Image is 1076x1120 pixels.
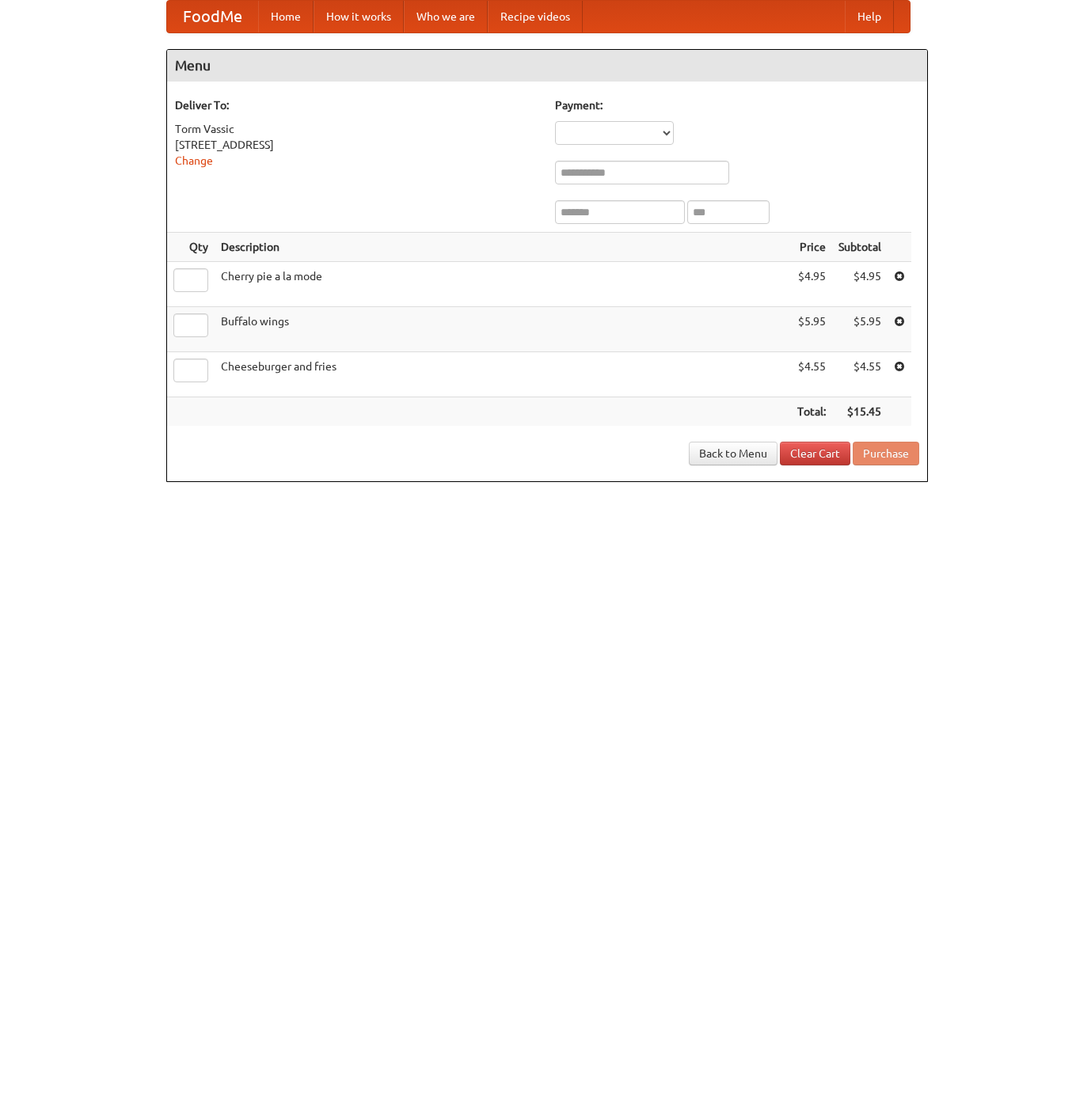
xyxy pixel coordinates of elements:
[175,97,539,113] h5: Deliver To:
[555,97,919,113] h5: Payment:
[167,50,927,82] h4: Menu
[215,307,791,352] td: Buffalo wings
[780,442,850,465] a: Clear Cart
[175,137,539,153] div: [STREET_ADDRESS]
[167,1,258,32] a: FoodMe
[175,154,213,167] a: Change
[791,233,832,262] th: Price
[175,121,539,137] div: Torm Vassic
[167,233,215,262] th: Qty
[791,307,832,352] td: $5.95
[215,233,791,262] th: Description
[791,397,832,427] th: Total:
[258,1,314,32] a: Home
[832,262,888,307] td: $4.95
[488,1,583,32] a: Recipe videos
[791,352,832,397] td: $4.55
[832,352,888,397] td: $4.55
[832,233,888,262] th: Subtotal
[215,352,791,397] td: Cheeseburger and fries
[832,307,888,352] td: $5.95
[853,442,919,465] button: Purchase
[689,442,778,465] a: Back to Menu
[314,1,404,32] a: How it works
[845,1,894,32] a: Help
[832,397,888,427] th: $15.45
[215,262,791,307] td: Cherry pie a la mode
[404,1,488,32] a: Who we are
[791,262,832,307] td: $4.95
